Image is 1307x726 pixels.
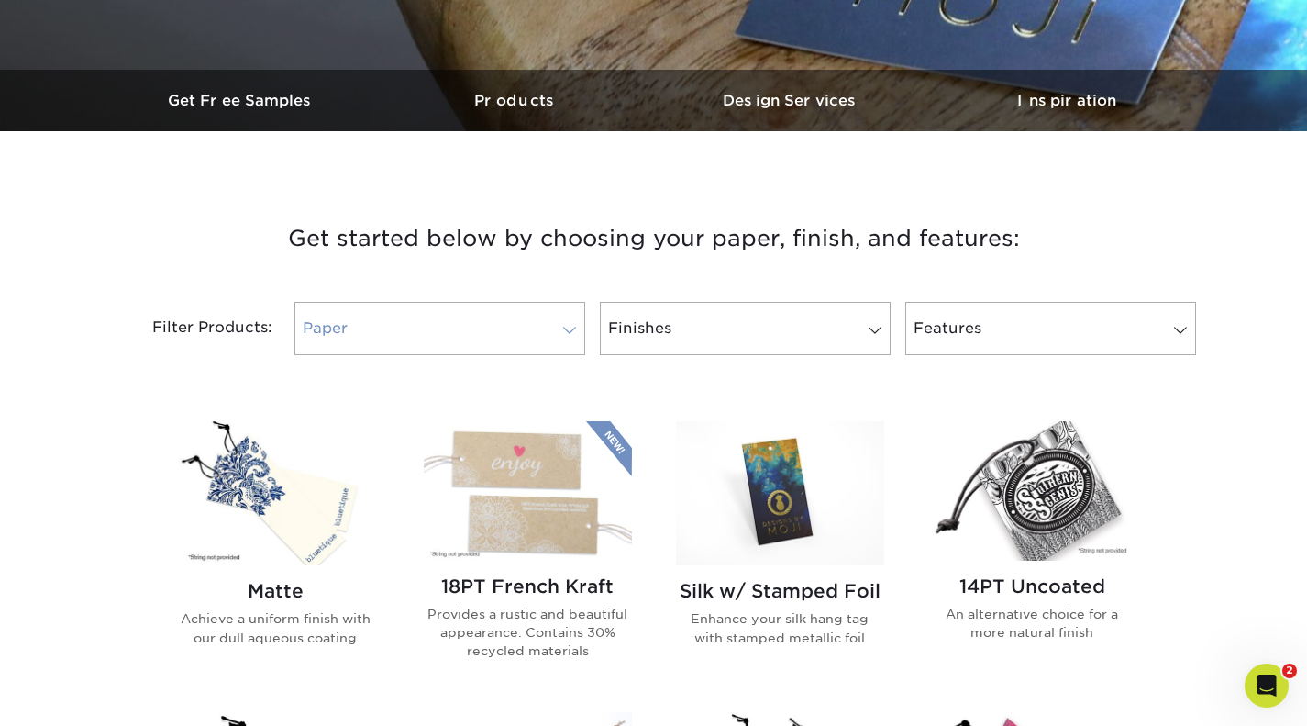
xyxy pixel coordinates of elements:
h3: Get started below by choosing your paper, finish, and features: [117,197,1191,280]
p: An alternative choice for a more natural finish [928,605,1136,642]
a: Paper [294,302,585,355]
a: Features [905,302,1196,355]
a: Finishes [600,302,891,355]
a: Matte Hang Tags Matte Achieve a uniform finish with our dull aqueous coating [172,421,380,690]
h2: 14PT Uncoated [928,575,1136,598]
div: Filter Products: [104,302,287,355]
iframe: Intercom live chat [1245,664,1289,708]
span: 2 [1282,664,1297,678]
a: 14PT Uncoated Hang Tags 14PT Uncoated An alternative choice for a more natural finish [928,421,1136,690]
img: New Product [586,421,632,476]
a: Design Services [654,70,929,131]
h2: Matte [172,580,380,602]
p: Provides a rustic and beautiful appearance. Contains 30% recycled materials [424,605,632,661]
img: 14PT Uncoated Hang Tags [928,421,1136,560]
h3: Products [379,92,654,109]
a: 18PT French Kraft Hang Tags 18PT French Kraft Provides a rustic and beautiful appearance. Contain... [424,421,632,690]
h3: Get Free Samples [104,92,379,109]
img: Silk w/ Stamped Foil Hang Tags [676,421,884,565]
img: 18PT French Kraft Hang Tags [424,421,632,560]
a: Silk w/ Stamped Foil Hang Tags Silk w/ Stamped Foil Enhance your silk hang tag with stamped metal... [676,421,884,690]
h3: Inspiration [929,92,1204,109]
h3: Design Services [654,92,929,109]
a: Products [379,70,654,131]
h2: Silk w/ Stamped Foil [676,580,884,602]
a: Get Free Samples [104,70,379,131]
img: Matte Hang Tags [172,421,380,565]
h2: 18PT French Kraft [424,575,632,598]
a: Inspiration [929,70,1204,131]
p: Enhance your silk hang tag with stamped metallic foil [676,609,884,647]
p: Achieve a uniform finish with our dull aqueous coating [172,609,380,647]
